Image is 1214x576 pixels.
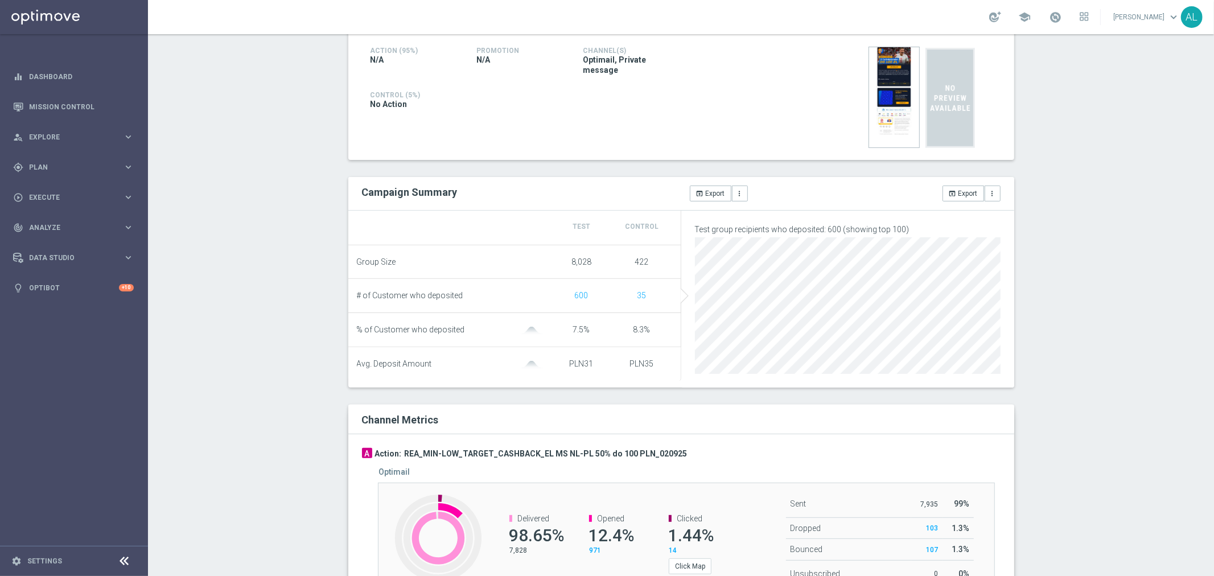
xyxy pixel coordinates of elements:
[791,545,823,554] span: Bounced
[736,190,744,198] i: more_vert
[949,190,957,198] i: open_in_browser
[13,223,134,232] button: track_changes Analyze keyboard_arrow_right
[362,186,458,198] h2: Campaign Summary
[13,61,134,92] div: Dashboard
[357,359,432,369] span: Avg. Deposit Amount
[29,224,123,231] span: Analyze
[13,72,23,82] i: equalizer
[13,72,134,81] button: equalizer Dashboard
[520,361,543,368] img: gaussianGrey.svg
[690,186,731,201] button: open_in_browser Export
[13,132,123,142] div: Explore
[27,558,62,565] a: Settings
[669,558,711,574] button: Click Map
[123,192,134,203] i: keyboard_arrow_right
[123,252,134,263] i: keyboard_arrow_right
[926,524,938,532] span: 103
[1167,11,1180,23] span: keyboard_arrow_down
[13,223,123,233] div: Analyze
[362,414,439,426] h2: Channel Metrics
[570,359,594,368] span: PLN31
[926,546,938,554] span: 107
[29,134,123,141] span: Explore
[13,92,134,122] div: Mission Control
[677,514,702,523] span: Clicked
[573,223,590,231] span: Test
[13,192,23,203] i: play_circle_outline
[943,186,984,201] button: open_in_browser Export
[1112,9,1181,26] a: [PERSON_NAME]keyboard_arrow_down
[791,499,806,508] span: Sent
[732,186,748,201] button: more_vert
[633,325,651,334] span: 8.3%
[509,525,564,545] span: 98.65%
[573,325,590,334] span: 7.5%
[13,223,23,233] i: track_changes
[29,254,123,261] span: Data Studio
[123,162,134,172] i: keyboard_arrow_right
[371,55,384,65] span: N/A
[517,514,549,523] span: Delivered
[954,499,969,508] span: 99%
[1018,11,1031,23] span: school
[362,448,372,458] div: A
[357,325,465,335] span: % of Customer who deposited
[13,162,23,172] i: gps_fixed
[357,291,463,301] span: # of Customer who deposited
[13,253,123,263] div: Data Studio
[29,194,123,201] span: Execute
[669,546,677,554] span: 14
[477,55,491,65] span: N/A
[575,291,589,300] span: Show unique customers
[13,132,23,142] i: person_search
[13,102,134,112] button: Mission Control
[637,291,647,300] span: Show unique customers
[123,131,134,142] i: keyboard_arrow_right
[371,47,460,55] h4: Action (95%)
[13,133,134,142] button: person_search Explore keyboard_arrow_right
[13,193,134,202] button: play_circle_outline Execute keyboard_arrow_right
[371,99,408,109] span: No Action
[13,283,134,293] button: lightbulb Optibot +10
[630,359,654,368] span: PLN35
[589,525,634,545] span: 12.4%
[952,545,969,554] span: 1.3%
[29,92,134,122] a: Mission Control
[583,47,673,55] h4: Channel(s)
[985,186,1001,201] button: more_vert
[371,91,779,99] h4: Control (5%)
[1181,6,1203,28] div: AL
[916,500,938,509] p: 7,935
[477,47,566,55] h4: Promotion
[696,190,704,198] i: open_in_browser
[668,525,714,545] span: 1.44%
[29,61,134,92] a: Dashboard
[869,47,920,148] img: 20205.jpeg
[625,223,659,231] span: Control
[571,257,591,266] span: 8,028
[123,222,134,233] i: keyboard_arrow_right
[119,284,134,291] div: +10
[13,192,123,203] div: Execute
[13,283,23,293] i: lightbulb
[357,257,396,267] span: Group Size
[29,273,119,303] a: Optibot
[635,257,649,266] span: 422
[952,524,969,533] span: 1.3%
[29,164,123,171] span: Plan
[13,162,123,172] div: Plan
[405,449,688,459] h3: REA_MIN-LOW_TARGET_CASHBACK_EL MS NL-PL 50% do 100 PLN_020925
[13,163,134,172] button: gps_fixed Plan keyboard_arrow_right
[989,190,997,198] i: more_vert
[13,253,134,262] button: Data Studio keyboard_arrow_right
[583,55,673,75] span: Optimail, Private message
[11,556,22,566] i: settings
